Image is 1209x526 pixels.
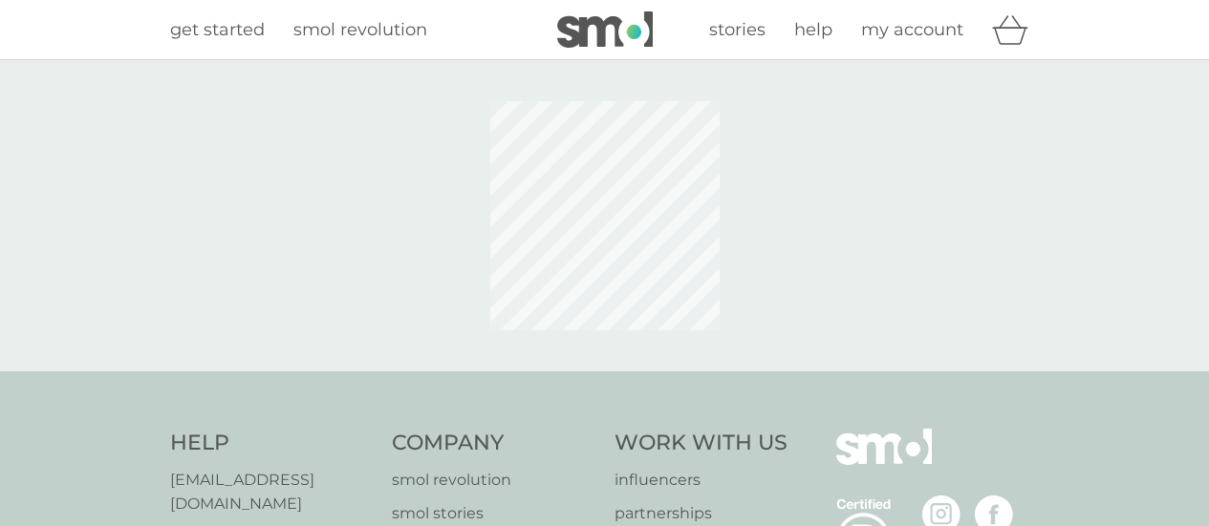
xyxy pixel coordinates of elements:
img: smol [557,11,653,48]
div: basket [992,11,1040,49]
span: stories [709,19,766,40]
span: smol revolution [293,19,427,40]
h4: Help [170,429,374,458]
a: smol revolution [392,468,595,493]
a: [EMAIL_ADDRESS][DOMAIN_NAME] [170,468,374,516]
a: smol revolution [293,16,427,44]
h4: Work With Us [615,429,788,458]
a: my account [861,16,963,44]
span: help [794,19,832,40]
a: smol stories [392,501,595,526]
a: get started [170,16,265,44]
img: smol [836,429,932,494]
span: get started [170,19,265,40]
a: stories [709,16,766,44]
a: help [794,16,832,44]
a: partnerships [615,501,788,526]
h4: Company [392,429,595,458]
a: influencers [615,468,788,493]
span: my account [861,19,963,40]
